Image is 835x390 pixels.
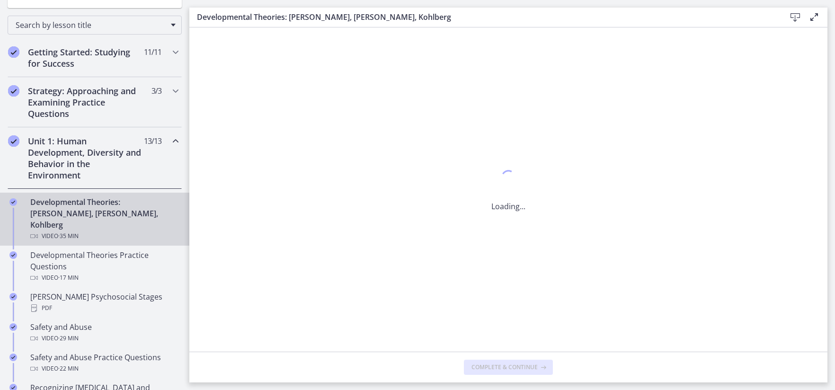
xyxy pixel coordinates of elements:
[9,323,17,331] i: Completed
[8,16,182,35] div: Search by lesson title
[491,201,525,212] p: Loading...
[491,168,525,189] div: 1
[30,321,178,344] div: Safety and Abuse
[144,46,161,58] span: 11 / 11
[8,135,19,147] i: Completed
[30,230,178,242] div: Video
[8,46,19,58] i: Completed
[9,293,17,301] i: Completed
[30,249,178,284] div: Developmental Theories Practice Questions
[30,352,178,374] div: Safety and Abuse Practice Questions
[28,135,143,181] h2: Unit 1: Human Development, Diversity and Behavior in the Environment
[144,135,161,147] span: 13 / 13
[197,11,771,23] h3: Developmental Theories: [PERSON_NAME], [PERSON_NAME], Kohlberg
[58,333,79,344] span: · 29 min
[30,291,178,314] div: [PERSON_NAME] Psychosocial Stages
[58,230,79,242] span: · 35 min
[30,272,178,284] div: Video
[9,354,17,361] i: Completed
[464,360,553,375] button: Complete & continue
[58,272,79,284] span: · 17 min
[30,196,178,242] div: Developmental Theories: [PERSON_NAME], [PERSON_NAME], Kohlberg
[9,251,17,259] i: Completed
[16,20,166,30] span: Search by lesson title
[30,302,178,314] div: PDF
[30,333,178,344] div: Video
[58,363,79,374] span: · 22 min
[471,363,538,371] span: Complete & continue
[30,363,178,374] div: Video
[9,198,17,206] i: Completed
[28,85,143,119] h2: Strategy: Approaching and Examining Practice Questions
[151,85,161,97] span: 3 / 3
[28,46,143,69] h2: Getting Started: Studying for Success
[8,85,19,97] i: Completed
